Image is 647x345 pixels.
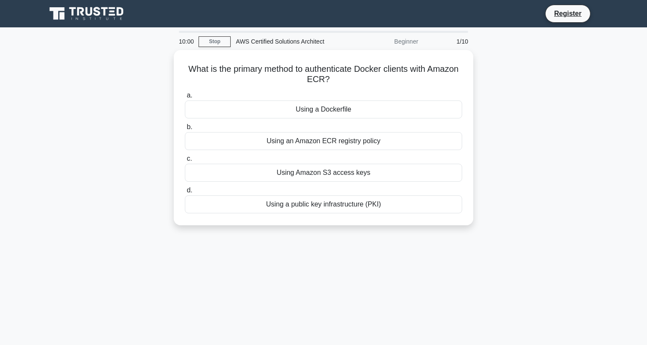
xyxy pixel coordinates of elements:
div: Using a Dockerfile [185,100,462,118]
h5: What is the primary method to authenticate Docker clients with Amazon ECR? [184,64,463,85]
div: 1/10 [423,33,473,50]
span: d. [187,186,192,194]
div: Using a public key infrastructure (PKI) [185,195,462,213]
div: Beginner [348,33,423,50]
div: Using an Amazon ECR registry policy [185,132,462,150]
span: a. [187,91,192,99]
span: b. [187,123,192,130]
div: AWS Certified Solutions Architect [231,33,348,50]
span: c. [187,155,192,162]
div: Using Amazon S3 access keys [185,164,462,182]
a: Register [549,8,587,19]
a: Stop [199,36,231,47]
div: 10:00 [174,33,199,50]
